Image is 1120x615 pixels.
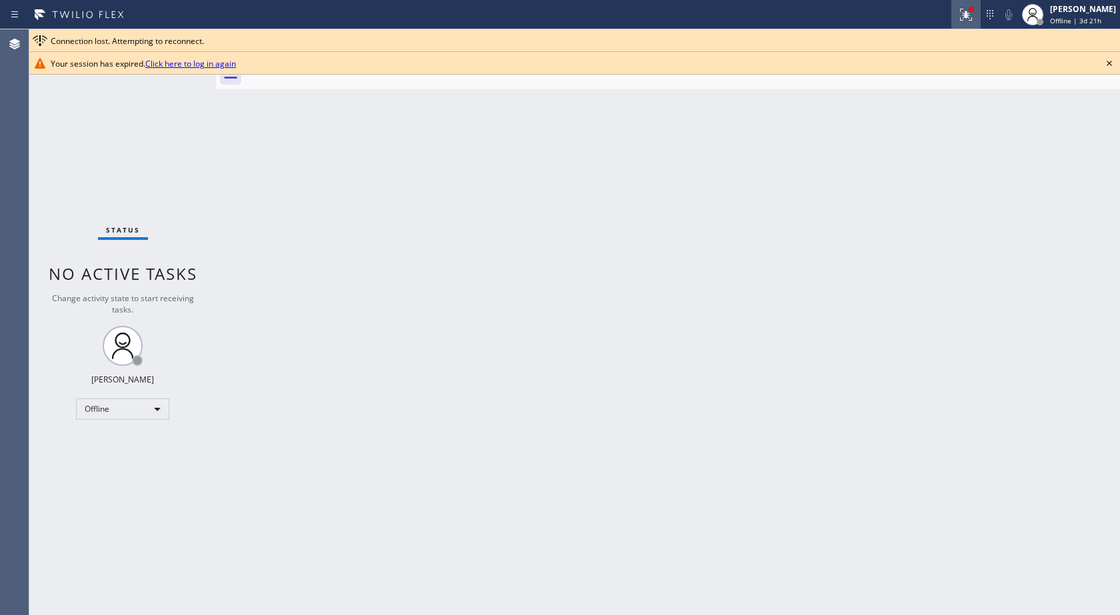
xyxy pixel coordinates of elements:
[1050,3,1116,15] div: [PERSON_NAME]
[999,5,1018,24] button: Mute
[52,293,194,315] span: Change activity state to start receiving tasks.
[91,374,154,385] div: [PERSON_NAME]
[49,263,197,285] span: No active tasks
[76,398,169,420] div: Offline
[145,58,236,69] a: Click here to log in again
[1050,16,1101,25] span: Offline | 3d 21h
[106,225,140,235] span: Status
[51,35,204,47] span: Connection lost. Attempting to reconnect.
[51,58,236,69] span: Your session has expired.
